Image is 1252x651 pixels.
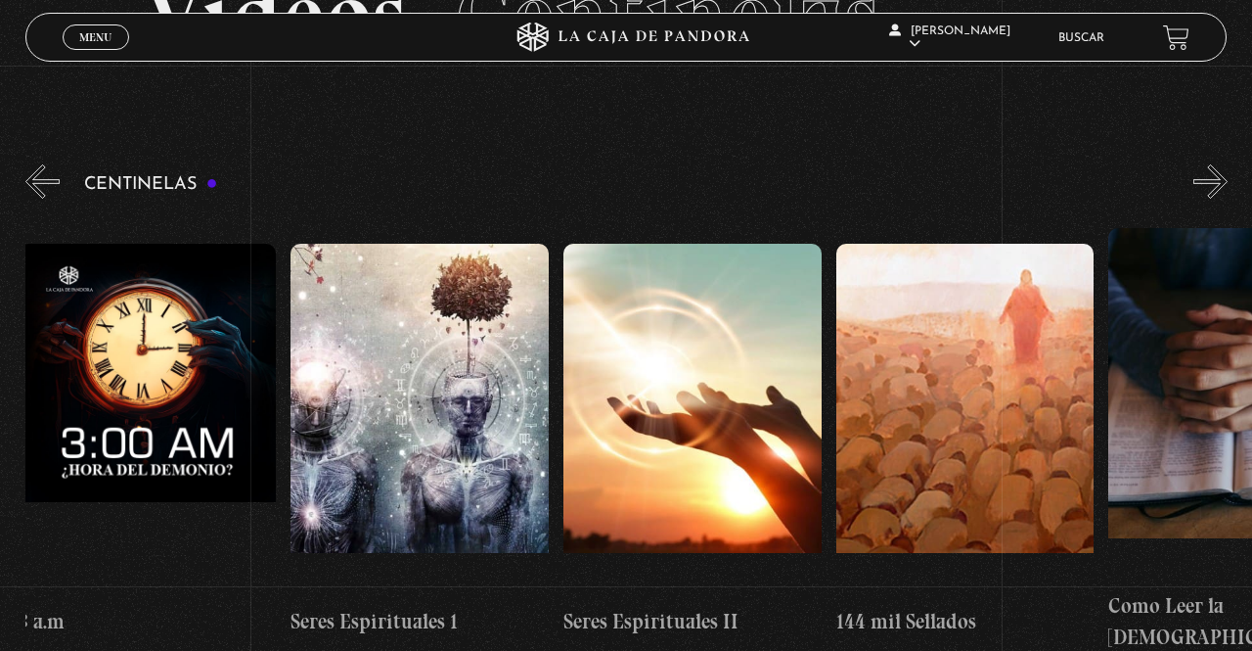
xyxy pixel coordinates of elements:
[25,164,60,199] button: Previous
[889,25,1010,50] span: [PERSON_NAME]
[73,48,119,62] span: Cerrar
[84,175,218,194] h3: Centinelas
[1193,164,1228,199] button: Next
[836,606,1095,637] h4: 144 mil Sellados
[291,606,549,637] h4: Seres Espirituales 1
[19,606,277,637] h4: 3 a.m
[1163,24,1189,51] a: View your shopping cart
[1058,32,1104,44] a: Buscar
[79,31,112,43] span: Menu
[563,606,822,637] h4: Seres Espirituales II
